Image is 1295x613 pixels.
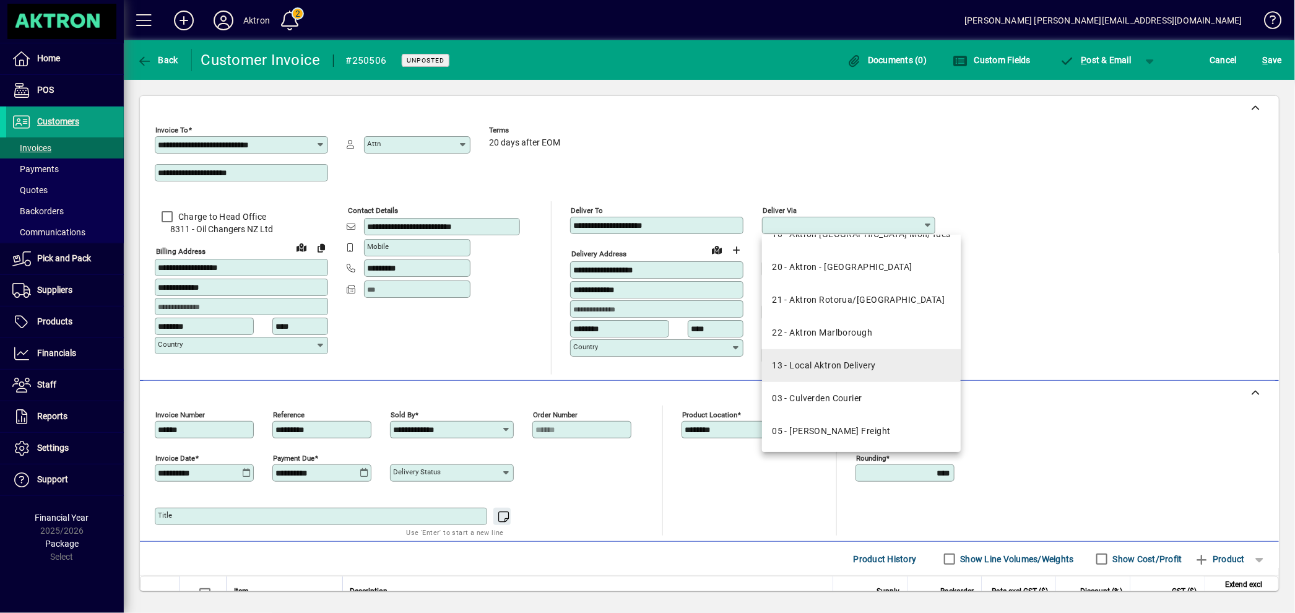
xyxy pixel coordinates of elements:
[155,454,195,463] mat-label: Invoice date
[849,548,922,570] button: Product History
[6,433,124,464] a: Settings
[1207,49,1241,71] button: Cancel
[234,585,249,598] span: Item
[158,340,183,349] mat-label: Country
[37,348,76,358] span: Financials
[311,238,331,258] button: Copy to Delivery address
[407,525,504,539] mat-hint: Use 'Enter' to start a new line
[6,75,124,106] a: POS
[571,206,603,215] mat-label: Deliver To
[847,55,927,65] span: Documents (0)
[6,275,124,306] a: Suppliers
[1189,548,1251,570] button: Product
[37,116,79,126] span: Customers
[45,539,79,549] span: Package
[1081,55,1087,65] span: P
[155,126,188,134] mat-label: Invoice To
[37,316,72,326] span: Products
[762,448,961,480] mat-option: 06 - Hanmer Cheviot Courier
[1172,585,1197,598] span: GST ($)
[772,359,875,372] div: 13 - Local Aktron Delivery
[1263,55,1268,65] span: S
[1060,55,1132,65] span: ost & Email
[155,223,328,236] span: 8311 - Oil Changers NZ Ltd
[37,443,69,453] span: Settings
[12,227,85,237] span: Communications
[201,50,321,70] div: Customer Invoice
[877,585,899,598] span: Supply
[37,474,68,484] span: Support
[1255,2,1280,43] a: Knowledge Base
[772,392,862,405] div: 03 - Culverden Courier
[762,284,961,316] mat-option: 21 - Aktron Rotorua/Tauranga
[1111,553,1182,565] label: Show Cost/Profit
[12,206,64,216] span: Backorders
[772,261,912,274] div: 20 - Aktron - [GEOGRAPHIC_DATA]
[953,55,1031,65] span: Custom Fields
[243,11,270,30] div: Aktron
[772,293,945,306] div: 21 - Aktron Rotorua/[GEOGRAPHIC_DATA]
[12,185,48,195] span: Quotes
[844,49,930,71] button: Documents (0)
[134,49,181,71] button: Back
[346,51,387,71] div: #250506
[158,511,172,520] mat-label: Title
[1080,585,1122,598] span: Discount (%)
[533,411,578,419] mat-label: Order number
[37,411,67,421] span: Reports
[391,411,415,419] mat-label: Sold by
[37,285,72,295] span: Suppliers
[37,53,60,63] span: Home
[964,11,1242,30] div: [PERSON_NAME] [PERSON_NAME][EMAIL_ADDRESS][DOMAIN_NAME]
[393,467,441,476] mat-label: Delivery status
[155,411,205,419] mat-label: Invoice number
[350,585,388,598] span: Description
[772,326,872,339] div: 22 - Aktron Marlborough
[940,585,974,598] span: Backorder
[856,454,886,463] mat-label: Rounding
[762,316,961,349] mat-option: 22 - Aktron Marlborough
[6,43,124,74] a: Home
[367,242,389,251] mat-label: Mobile
[727,240,747,260] button: Choose address
[958,553,1074,565] label: Show Line Volumes/Weights
[6,222,124,243] a: Communications
[573,342,598,351] mat-label: Country
[6,180,124,201] a: Quotes
[762,382,961,415] mat-option: 03 - Culverden Courier
[6,464,124,495] a: Support
[707,240,727,259] a: View on map
[763,206,797,215] mat-label: Deliver via
[1212,578,1263,605] span: Extend excl GST ($)
[176,211,266,223] label: Charge to Head Office
[1260,49,1285,71] button: Save
[124,49,192,71] app-page-header-button: Back
[6,401,124,432] a: Reports
[6,338,124,369] a: Financials
[6,243,124,274] a: Pick and Pack
[1195,549,1245,569] span: Product
[37,253,91,263] span: Pick and Pack
[1263,50,1282,70] span: ave
[164,9,204,32] button: Add
[6,370,124,401] a: Staff
[6,306,124,337] a: Products
[6,159,124,180] a: Payments
[137,55,178,65] span: Back
[12,164,59,174] span: Payments
[37,85,54,95] span: POS
[204,9,243,32] button: Profile
[6,137,124,159] a: Invoices
[273,411,305,419] mat-label: Reference
[489,138,560,148] span: 20 days after EOM
[6,201,124,222] a: Backorders
[292,237,311,257] a: View on map
[1210,50,1237,70] span: Cancel
[762,415,961,448] mat-option: 05 - Fletcher Freight
[1054,49,1138,71] button: Post & Email
[682,411,737,419] mat-label: Product location
[35,513,89,523] span: Financial Year
[273,454,314,463] mat-label: Payment due
[37,380,56,389] span: Staff
[950,49,1034,71] button: Custom Fields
